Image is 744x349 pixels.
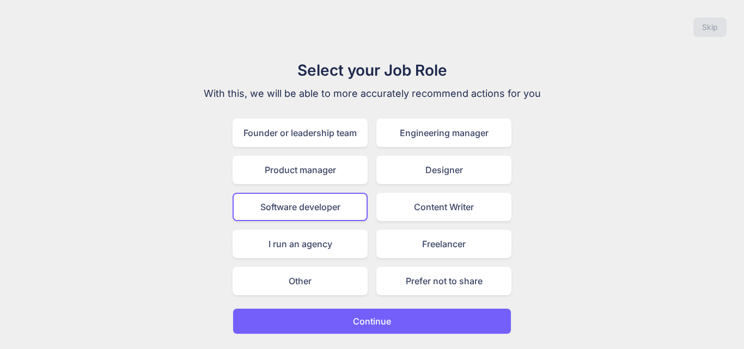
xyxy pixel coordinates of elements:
[376,193,511,221] div: Content Writer
[233,193,368,221] div: Software developer
[189,86,555,101] p: With this, we will be able to more accurately recommend actions for you
[233,267,368,295] div: Other
[376,119,511,147] div: Engineering manager
[233,230,368,258] div: I run an agency
[693,17,727,37] button: Skip
[376,156,511,184] div: Designer
[233,119,368,147] div: Founder or leadership team
[376,267,511,295] div: Prefer not to share
[233,156,368,184] div: Product manager
[189,59,555,82] h1: Select your Job Role
[353,315,391,328] p: Continue
[233,308,511,334] button: Continue
[376,230,511,258] div: Freelancer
